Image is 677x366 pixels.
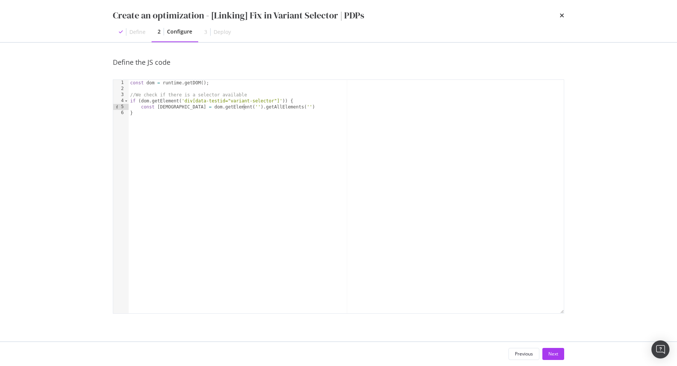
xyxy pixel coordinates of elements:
[113,104,129,110] div: 5
[542,348,564,360] button: Next
[515,351,533,357] div: Previous
[113,92,129,98] div: 3
[113,80,129,86] div: 1
[204,28,207,36] div: 3
[113,9,364,22] div: Create an optimization - [Linking] Fix in Variant Selector | PDPs
[113,58,564,67] div: Define the JS code
[113,86,129,92] div: 2
[158,28,161,35] div: 2
[548,351,558,357] div: Next
[113,104,120,110] span: Info, read annotations row 5
[651,340,669,358] div: Open Intercom Messenger
[214,28,231,36] div: Deploy
[560,9,564,22] div: times
[124,98,128,104] span: Toggle code folding, rows 4 through 6
[113,110,129,116] div: 6
[167,28,192,35] div: Configure
[509,348,539,360] button: Previous
[129,28,146,36] div: Define
[113,98,129,104] div: 4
